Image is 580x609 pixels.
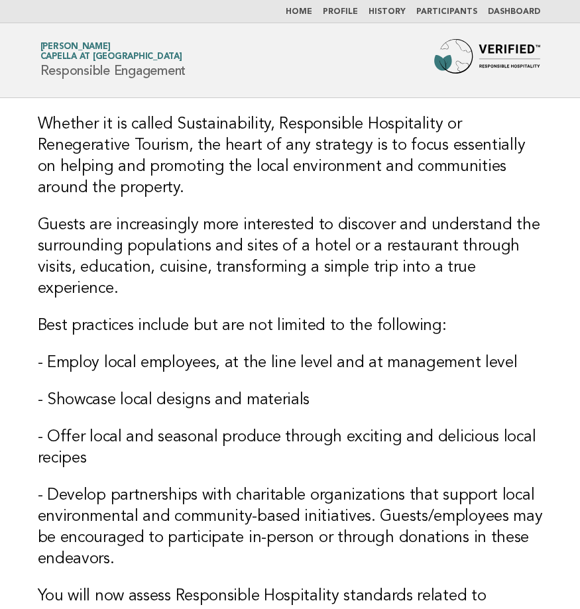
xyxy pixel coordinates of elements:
h3: Whether it is called Sustainability, Responsible Hospitality or Renegerative Tourism, the heart o... [38,114,543,199]
h3: - Offer local and seasonal produce through exciting and delicious local recipes [38,427,543,469]
a: Profile [323,8,358,16]
h3: Guests are increasingly more interested to discover and understand the surrounding populations an... [38,215,543,300]
a: [PERSON_NAME]Capella at [GEOGRAPHIC_DATA] [40,42,182,61]
h3: - Showcase local designs and materials [38,390,543,411]
a: Participants [416,8,477,16]
h1: Responsible Engagement [40,43,186,78]
h3: Best practices include but are not limited to the following: [38,315,543,337]
h3: - Develop partnerships with charitable organizations that support local environmental and communi... [38,485,543,570]
a: History [369,8,406,16]
a: Home [286,8,312,16]
img: Forbes Travel Guide [434,39,540,82]
span: Capella at [GEOGRAPHIC_DATA] [40,53,182,62]
h3: - Employ local employees, at the line level and at management level [38,353,543,374]
a: Dashboard [488,8,540,16]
